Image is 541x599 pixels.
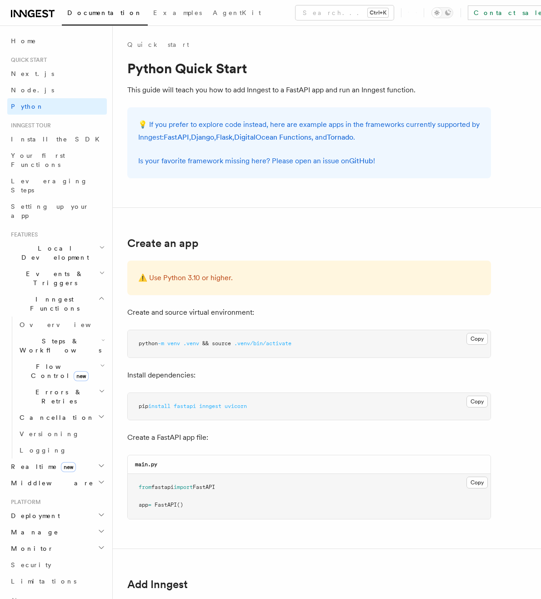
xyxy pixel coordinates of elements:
span: Cancellation [16,413,95,422]
p: This guide will teach you how to add Inngest to a FastAPI app and run an Inngest function. [127,84,491,96]
button: Toggle dark mode [431,7,453,18]
button: Manage [7,524,107,540]
span: install [148,403,170,409]
p: ⚠️ Use Python 3.10 or higher. [138,272,480,284]
button: Deployment [7,508,107,524]
a: Your first Functions [7,147,107,173]
button: Copy [466,396,488,408]
span: && [202,340,209,347]
span: = [148,502,151,508]
a: GitHub [349,156,373,165]
span: Documentation [67,9,142,16]
span: Flow Control [16,362,100,380]
a: Tornado [327,133,353,141]
a: Create an app [127,237,199,250]
span: Features [7,231,38,238]
span: Inngest tour [7,122,51,129]
span: Next.js [11,70,54,77]
p: Create a FastAPI app file: [127,431,491,444]
span: Platform [7,498,41,506]
a: Add Inngest [127,578,188,591]
a: Examples [148,3,207,25]
span: venv [167,340,180,347]
span: Events & Triggers [7,269,99,287]
span: Middleware [7,478,94,488]
span: -m [158,340,164,347]
button: Inngest Functions [7,291,107,317]
span: pip [139,403,148,409]
span: uvicorn [225,403,247,409]
span: fastapi [174,403,196,409]
a: Next.js [7,65,107,82]
span: Install the SDK [11,136,105,143]
span: FastAPI [193,484,215,490]
a: Install the SDK [7,131,107,147]
span: from [139,484,151,490]
a: Flask [216,133,232,141]
a: Versioning [16,426,107,442]
button: Flow Controlnew [16,358,107,384]
span: Manage [7,528,59,537]
span: Python [11,103,44,110]
button: Steps & Workflows [16,333,107,358]
a: Home [7,33,107,49]
button: Errors & Retries [16,384,107,409]
span: Leveraging Steps [11,177,88,194]
span: Your first Functions [11,152,65,168]
span: Steps & Workflows [16,337,101,355]
span: Realtime [7,462,76,471]
button: Search...Ctrl+K [296,5,394,20]
span: source [212,340,231,347]
a: FastAPI [164,133,189,141]
a: Python [7,98,107,115]
button: Copy [466,333,488,345]
span: Overview [20,321,113,328]
a: Django [191,133,214,141]
a: Node.js [7,82,107,98]
span: .venv/bin/activate [234,340,291,347]
span: Examples [153,9,202,16]
span: app [139,502,148,508]
p: Install dependencies: [127,369,491,382]
p: Is your favorite framework missing here? Please open an issue on ! [138,155,480,167]
span: Versioning [20,430,80,438]
button: Local Development [7,240,107,266]
a: Setting up your app [7,198,107,224]
a: Overview [16,317,107,333]
span: new [61,462,76,472]
button: Middleware [7,475,107,491]
h1: Python Quick Start [127,60,491,76]
a: Limitations [7,573,107,589]
span: Inngest Functions [7,295,98,313]
span: Quick start [7,56,47,64]
a: Logging [16,442,107,458]
button: Monitor [7,540,107,557]
span: Node.js [11,86,54,94]
span: Limitations [11,578,76,585]
span: .venv [183,340,199,347]
button: Copy [466,477,488,488]
p: Create and source virtual environment: [127,306,491,319]
span: fastapi [151,484,174,490]
span: Home [11,36,36,45]
span: Logging [20,447,67,454]
span: import [174,484,193,490]
span: Monitor [7,544,54,553]
button: Events & Triggers [7,266,107,291]
a: Quick start [127,40,189,49]
span: () [177,502,183,508]
span: Setting up your app [11,203,89,219]
button: Cancellation [16,409,107,426]
a: DigitalOcean Functions [234,133,311,141]
span: Deployment [7,511,60,520]
kbd: Ctrl+K [368,8,388,17]
a: Documentation [62,3,148,25]
span: inngest [199,403,221,409]
span: new [74,371,89,381]
span: AgentKit [213,9,261,16]
span: Local Development [7,244,99,262]
a: Security [7,557,107,573]
span: Errors & Retries [16,388,99,406]
span: FastAPI [155,502,177,508]
code: main.py [135,461,157,468]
